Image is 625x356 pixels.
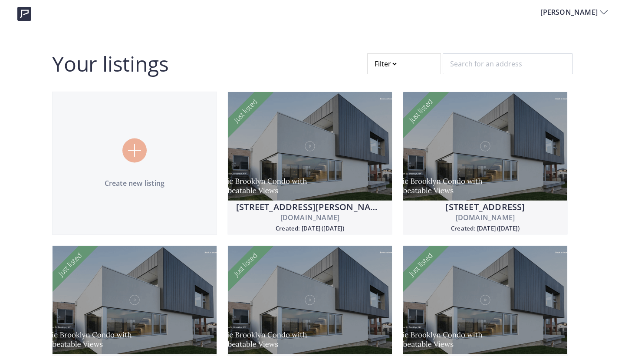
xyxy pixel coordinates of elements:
img: logo [17,7,31,21]
input: Search for an address [443,53,573,74]
h2: Your listings [52,53,168,74]
p: Create new listing [53,178,217,188]
span: [PERSON_NAME] [540,7,600,17]
a: Create new listing [52,92,217,235]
